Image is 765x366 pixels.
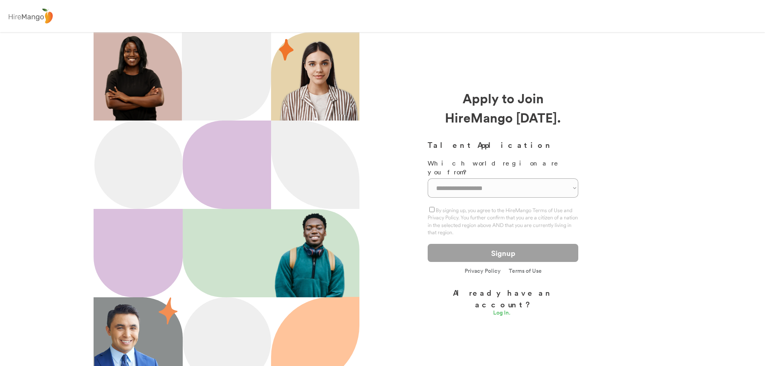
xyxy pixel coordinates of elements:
[159,297,177,325] img: 55
[428,244,578,262] button: Signup
[465,268,501,275] a: Privacy Policy
[428,88,578,127] div: Apply to Join HireMango [DATE].
[509,268,542,274] a: Terms of Use
[6,7,55,26] img: logo%20-%20hiremango%20gray.png
[428,207,578,235] label: By signing up, you agree to the HireMango Terms of Use and Privacy Policy. You further confirm th...
[279,39,294,61] img: 29
[94,121,183,209] img: Ellipse%2012
[428,287,578,310] div: Already have an account?
[428,139,578,151] h3: Talent Application
[279,40,359,121] img: hispanic%20woman.png
[95,32,173,121] img: 200x220.png
[271,210,353,297] img: 202x218.png
[493,310,513,318] a: Log In.
[428,159,578,177] div: Which world region are you from?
